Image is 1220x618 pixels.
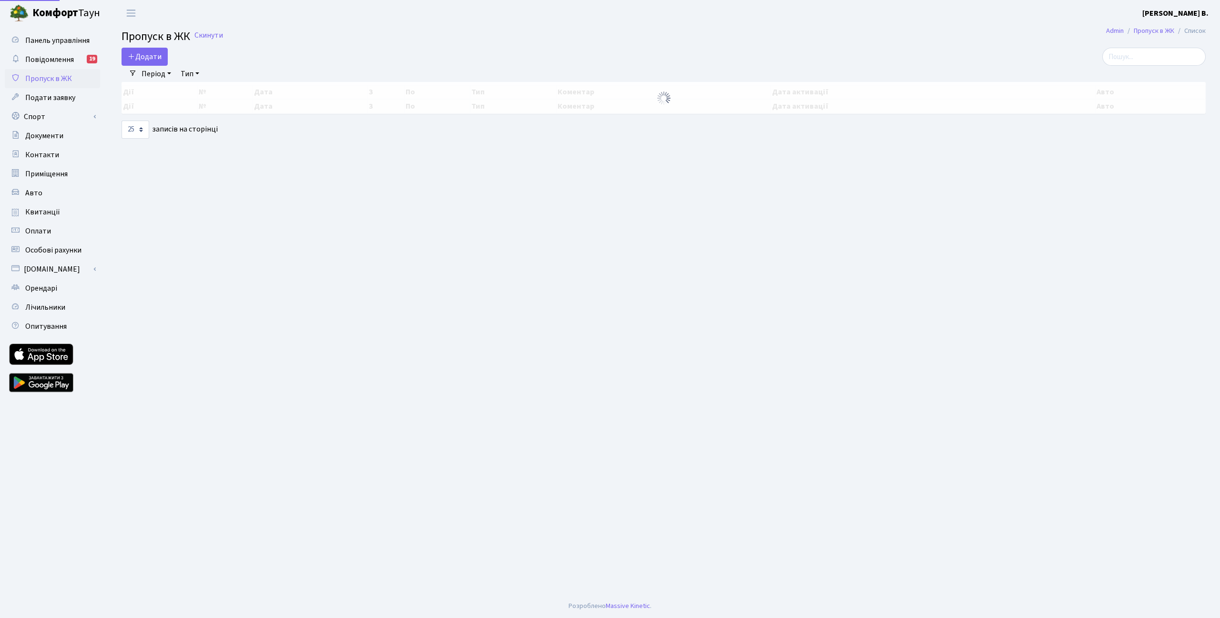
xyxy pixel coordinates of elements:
[128,51,162,62] span: Додати
[5,126,100,145] a: Документи
[25,207,60,217] span: Квитанції
[5,50,100,69] a: Повідомлення19
[25,73,72,84] span: Пропуск в ЖК
[25,188,42,198] span: Авто
[5,69,100,88] a: Пропуск в ЖК
[5,260,100,279] a: [DOMAIN_NAME]
[1134,26,1174,36] a: Пропуск в ЖК
[25,283,57,294] span: Орендарі
[5,279,100,298] a: Орендарі
[5,107,100,126] a: Спорт
[25,35,90,46] span: Панель управління
[25,131,63,141] span: Документи
[122,121,218,139] label: записів на сторінці
[10,4,29,23] img: logo.png
[25,150,59,160] span: Контакти
[25,245,81,255] span: Особові рахунки
[5,88,100,107] a: Подати заявку
[5,298,100,317] a: Лічильники
[5,317,100,336] a: Опитування
[5,145,100,164] a: Контакти
[656,91,671,106] img: Обробка...
[32,5,100,21] span: Таун
[606,601,650,611] a: Massive Kinetic
[1106,26,1124,36] a: Admin
[119,5,143,21] button: Переключити навігацію
[122,121,149,139] select: записів на сторінці
[5,222,100,241] a: Оплати
[32,5,78,20] b: Комфорт
[177,66,203,82] a: Тип
[25,92,75,103] span: Подати заявку
[25,226,51,236] span: Оплати
[1102,48,1206,66] input: Пошук...
[25,302,65,313] span: Лічильники
[569,601,651,611] div: Розроблено .
[194,31,223,40] a: Скинути
[122,28,190,45] span: Пропуск в ЖК
[1174,26,1206,36] li: Список
[5,241,100,260] a: Особові рахунки
[1092,21,1220,41] nav: breadcrumb
[25,54,74,65] span: Повідомлення
[138,66,175,82] a: Період
[5,183,100,203] a: Авто
[25,169,68,179] span: Приміщення
[5,31,100,50] a: Панель управління
[1142,8,1209,19] a: [PERSON_NAME] В.
[87,55,97,63] div: 19
[5,164,100,183] a: Приміщення
[122,48,168,66] a: Додати
[25,321,67,332] span: Опитування
[5,203,100,222] a: Квитанції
